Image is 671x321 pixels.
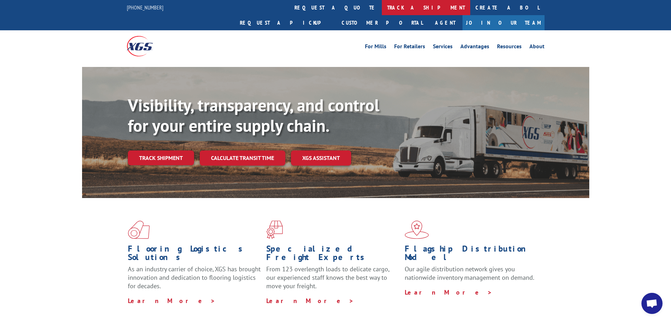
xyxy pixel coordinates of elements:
img: xgs-icon-total-supply-chain-intelligence-red [128,221,150,239]
a: Services [433,44,453,51]
a: Customer Portal [336,15,428,30]
a: Learn More > [128,297,216,305]
img: xgs-icon-focused-on-flooring-red [266,221,283,239]
h1: Flagship Distribution Model [405,245,538,265]
div: Open chat [641,293,663,314]
a: For Retailers [394,44,425,51]
a: About [529,44,545,51]
a: Learn More > [266,297,354,305]
a: Resources [497,44,522,51]
span: Our agile distribution network gives you nationwide inventory management on demand. [405,265,534,282]
a: Advantages [460,44,489,51]
span: As an industry carrier of choice, XGS has brought innovation and dedication to flooring logistics... [128,265,261,290]
p: From 123 overlength loads to delicate cargo, our experienced staff knows the best way to move you... [266,265,399,296]
a: Join Our Team [462,15,545,30]
b: Visibility, transparency, and control for your entire supply chain. [128,94,379,136]
a: XGS ASSISTANT [291,150,351,166]
a: For Mills [365,44,386,51]
a: Track shipment [128,150,194,165]
a: [PHONE_NUMBER] [127,4,163,11]
a: Request a pickup [235,15,336,30]
h1: Flooring Logistics Solutions [128,245,261,265]
h1: Specialized Freight Experts [266,245,399,265]
a: Calculate transit time [200,150,285,166]
a: Learn More > [405,288,492,296]
img: xgs-icon-flagship-distribution-model-red [405,221,429,239]
a: Agent [428,15,462,30]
